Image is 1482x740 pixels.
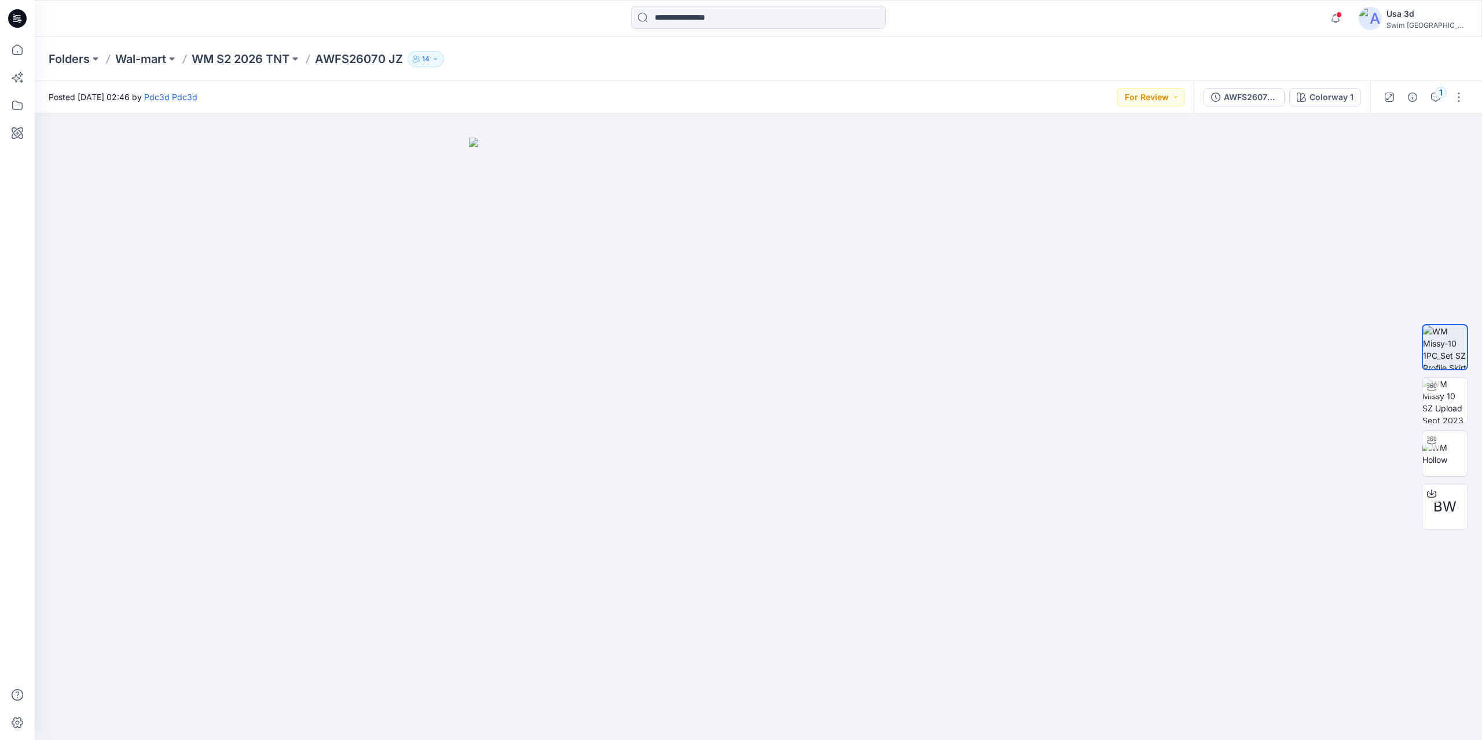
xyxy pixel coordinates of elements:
span: BW [1433,496,1457,517]
span: Posted [DATE] 02:46 by [49,91,197,103]
img: WM Missy 10 SZ Upload Sept 2023 Preset 2 [1422,378,1468,423]
div: Usa 3d [1386,7,1468,21]
a: Wal-mart [115,51,166,67]
a: Folders [49,51,90,67]
img: WM Hollow [1422,441,1468,466]
button: Colorway 1 [1289,88,1361,106]
div: Colorway 1 [1309,91,1353,104]
p: 14 [422,53,430,65]
a: Pdc3d Pdc3d [144,92,197,102]
img: avatar [1359,7,1382,30]
div: Swim [GEOGRAPHIC_DATA] [1386,21,1468,30]
button: AWFS26070 JZ [1204,88,1285,106]
a: WM S2 2026 TNT [192,51,289,67]
button: Details [1403,88,1422,106]
button: 1 [1426,88,1445,106]
div: 1 [1435,87,1447,98]
img: WM Missy-10 1PC_Set SZ Profile Skirt Shorts [1423,325,1467,369]
p: AWFS26070 JZ [315,51,403,67]
button: 14 [408,51,444,67]
div: AWFS26070 JZ [1224,91,1277,104]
